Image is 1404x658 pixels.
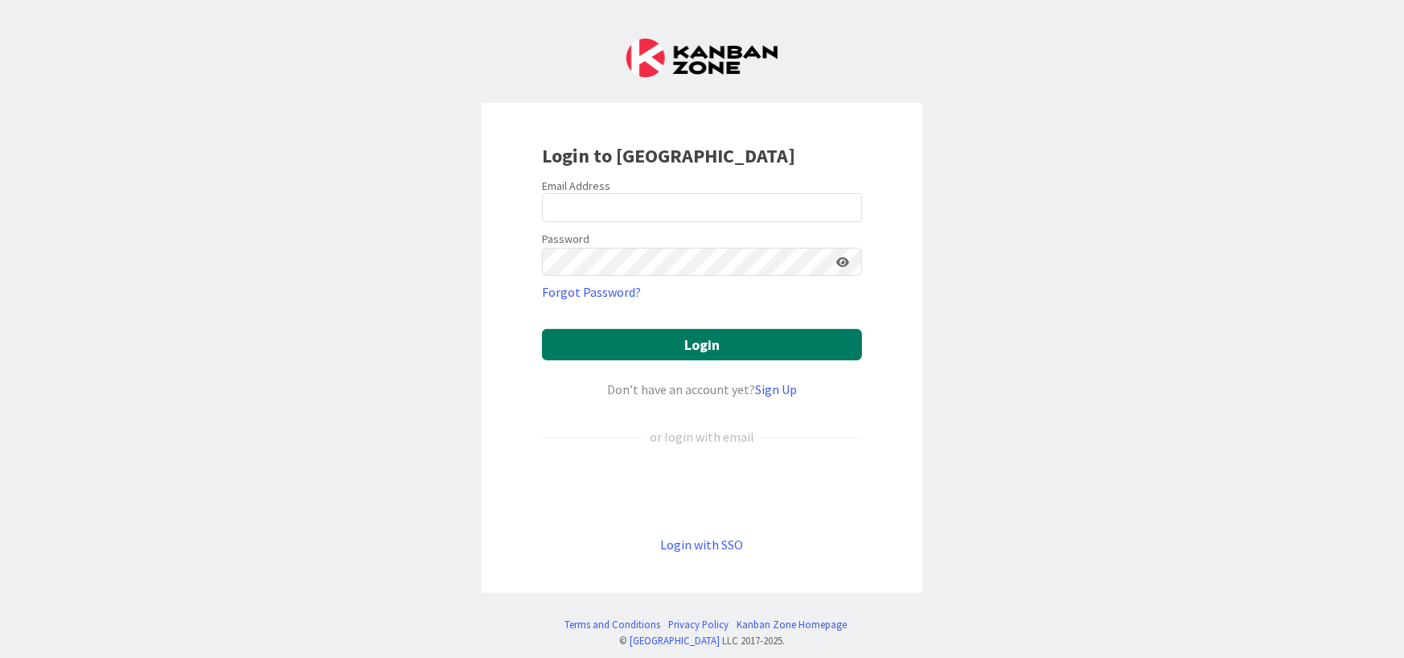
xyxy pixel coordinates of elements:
[755,381,797,397] a: Sign Up
[542,380,862,399] div: Don’t have an account yet?
[669,617,729,632] a: Privacy Policy
[542,143,795,168] b: Login to [GEOGRAPHIC_DATA]
[630,634,720,647] a: [GEOGRAPHIC_DATA]
[542,231,589,248] label: Password
[557,633,848,648] div: © LLC 2017- 2025 .
[534,473,870,508] iframe: Sign in with Google Button
[542,179,610,193] label: Email Address
[542,329,862,360] button: Login
[737,617,848,632] a: Kanban Zone Homepage
[565,617,661,632] a: Terms and Conditions
[626,39,778,77] img: Kanban Zone
[646,427,758,446] div: or login with email
[542,282,641,302] a: Forgot Password?
[661,537,744,553] a: Login with SSO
